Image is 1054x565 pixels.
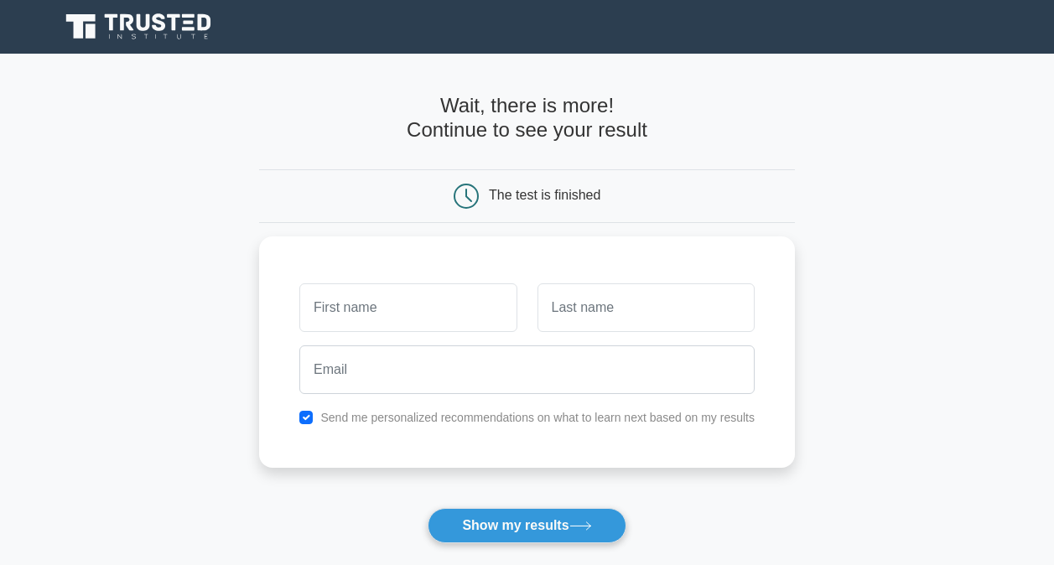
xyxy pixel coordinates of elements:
div: The test is finished [489,188,600,202]
button: Show my results [428,508,626,543]
input: First name [299,283,517,332]
label: Send me personalized recommendations on what to learn next based on my results [320,411,755,424]
h4: Wait, there is more! Continue to see your result [259,94,795,143]
input: Email [299,345,755,394]
input: Last name [537,283,755,332]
